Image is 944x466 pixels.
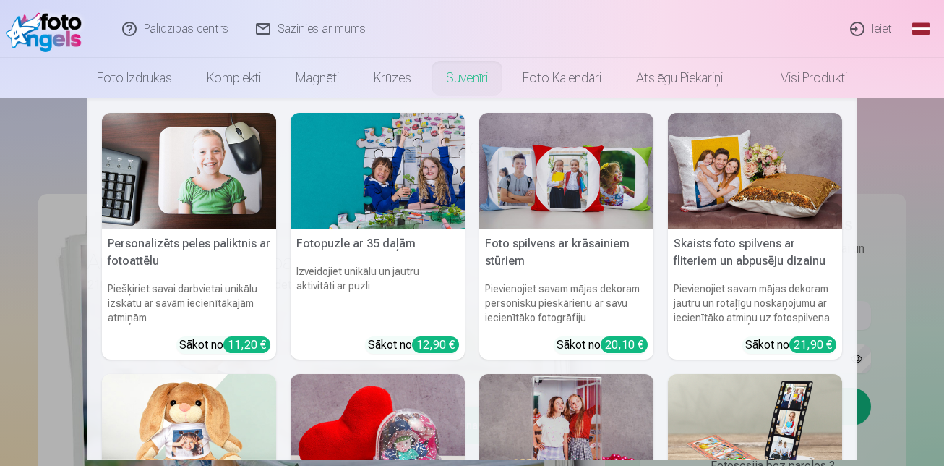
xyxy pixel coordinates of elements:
[189,58,278,98] a: Komplekti
[102,229,276,276] h5: Personalizēts peles paliktnis ar fotoattēlu
[291,229,465,258] h5: Fotopuzle ar 35 daļām
[479,276,653,331] h6: Pievienojiet savam mājas dekoram personisku pieskārienu ar savu iecienītāko fotogrāfiju
[80,58,189,98] a: Foto izdrukas
[223,336,270,353] div: 11,20 €
[740,58,864,98] a: Visi produkti
[412,336,459,353] div: 12,90 €
[6,6,89,52] img: /fa1
[619,58,740,98] a: Atslēgu piekariņi
[291,113,465,229] img: Fotopuzle ar 35 daļām
[429,58,505,98] a: Suvenīri
[356,58,429,98] a: Krūzes
[179,336,270,354] div: Sākot no
[505,58,619,98] a: Foto kalendāri
[102,113,276,229] img: Personalizēts peles paliktnis ar fotoattēlu
[291,258,465,331] h6: Izveidojiet unikālu un jautru aktivitāti ar puzli
[291,113,465,360] a: Fotopuzle ar 35 daļāmFotopuzle ar 35 daļāmIzveidojiet unikālu un jautru aktivitāti ar puzliSākot ...
[668,229,842,276] h5: Skaists foto spilvens ar fliteriem un abpusēju dizainu
[278,58,356,98] a: Magnēti
[557,336,648,354] div: Sākot no
[102,113,276,360] a: Personalizēts peles paliktnis ar fotoattēluPersonalizēts peles paliktnis ar fotoattēluPiešķiriet ...
[479,113,653,229] img: Foto spilvens ar krāsainiem stūriem
[102,276,276,331] h6: Piešķiriet savai darbvietai unikālu izskatu ar savām iecienītākajām atmiņām
[668,113,842,229] img: Skaists foto spilvens ar fliteriem un abpusēju dizainu
[789,336,836,353] div: 21,90 €
[479,113,653,360] a: Foto spilvens ar krāsainiem stūriemFoto spilvens ar krāsainiem stūriemPievienojiet savam mājas de...
[745,336,836,354] div: Sākot no
[368,336,459,354] div: Sākot no
[668,276,842,331] h6: Pievienojiet savam mājas dekoram jautru un rotaļīgu noskaņojumu ar iecienītāko atmiņu uz fotospil...
[668,113,842,360] a: Skaists foto spilvens ar fliteriem un abpusēju dizainuSkaists foto spilvens ar fliteriem un abpus...
[601,336,648,353] div: 20,10 €
[479,229,653,276] h5: Foto spilvens ar krāsainiem stūriem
